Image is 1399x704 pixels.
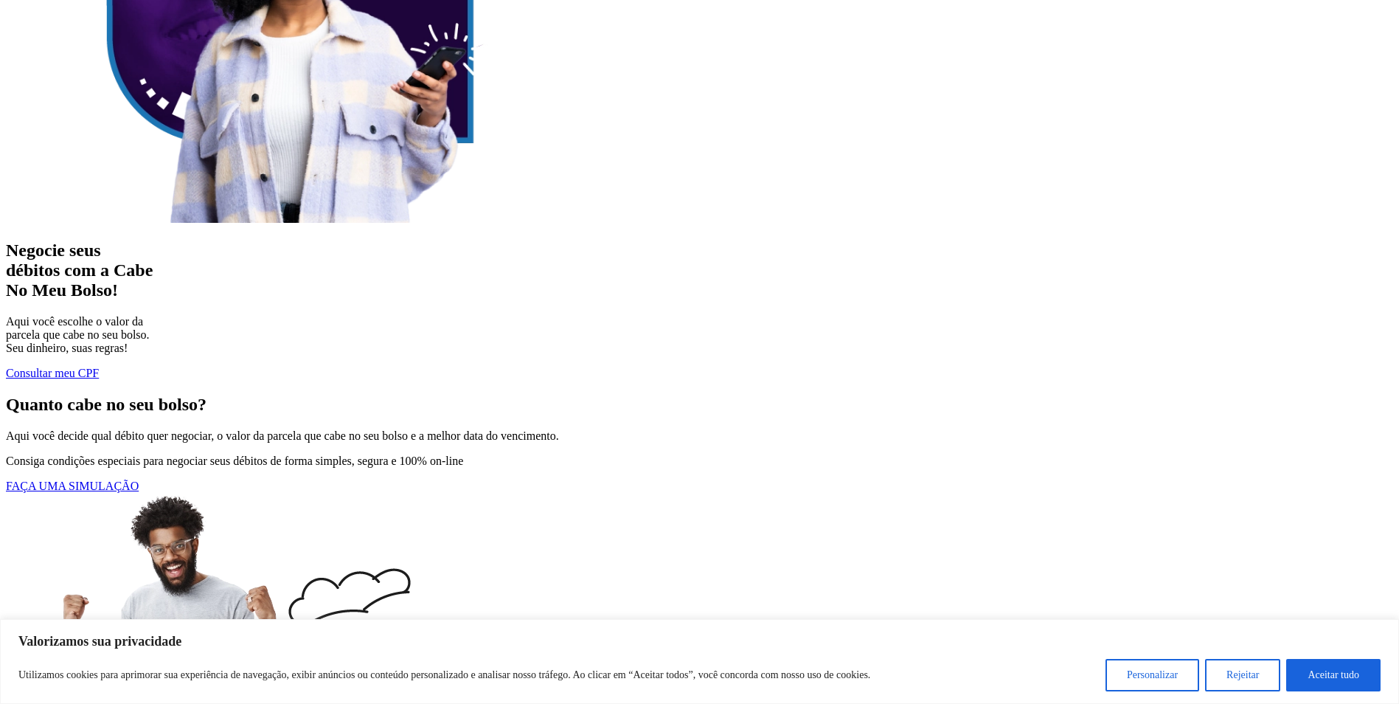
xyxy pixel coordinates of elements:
[18,632,1381,650] p: Valorizamos sua privacidade
[1286,659,1381,691] button: Aceitar tudo
[6,455,1393,468] p: Consiga condições especiais para negociar seus débitos de forma simples, segura e 100% on-line
[6,315,1393,355] p: Aqui você escolhe o valor da parcela que cabe no seu bolso. Seu dinheiro, suas regras!
[6,429,1393,443] p: Aqui você decide qual débito quer negociar, o valor da parcela que cabe no seu bolso e a melhor d...
[18,666,870,684] p: Utilizamos cookies para aprimorar sua experiência de navegação, exibir anúncios ou conteúdo perso...
[1105,659,1199,691] button: Personalizar
[6,241,1393,300] h2: Negocie seus débitos com a Cabe No Meu Bolso!
[6,395,1393,415] h2: Quanto cabe no seu bolso?
[1205,659,1280,691] button: Rejeitar
[6,480,139,492] a: FAÇA UMA SIMULAÇÃO
[6,367,99,379] a: Consultar meu CPF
